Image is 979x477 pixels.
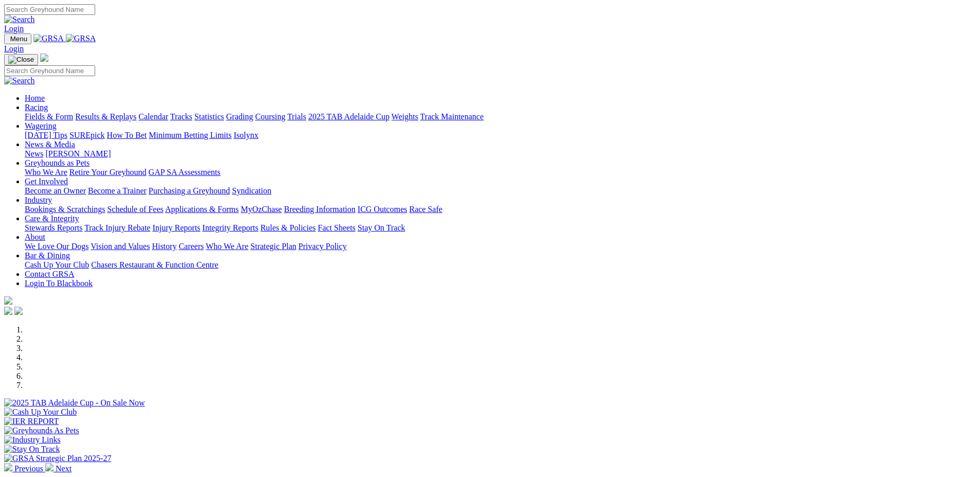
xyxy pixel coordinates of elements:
img: 2025 TAB Adelaide Cup - On Sale Now [4,398,145,408]
div: Racing [25,112,975,121]
a: Breeding Information [284,205,355,214]
a: 2025 TAB Adelaide Cup [308,112,389,121]
a: Fact Sheets [318,223,355,232]
a: Calendar [138,112,168,121]
a: MyOzChase [241,205,282,214]
a: Careers [179,242,204,251]
img: GRSA [33,34,64,43]
img: Stay On Track [4,445,60,454]
a: Become an Owner [25,186,86,195]
a: Stay On Track [358,223,405,232]
a: Trials [287,112,306,121]
a: Grading [226,112,253,121]
a: Syndication [232,186,271,195]
button: Toggle navigation [4,54,38,65]
a: Schedule of Fees [107,205,163,214]
a: GAP SA Assessments [149,168,221,176]
a: Racing [25,103,48,112]
div: News & Media [25,149,975,158]
a: Rules & Policies [260,223,316,232]
span: Menu [10,35,27,43]
a: Vision and Values [91,242,150,251]
a: Coursing [255,112,286,121]
a: Integrity Reports [202,223,258,232]
img: chevron-right-pager-white.svg [45,463,54,471]
img: logo-grsa-white.png [4,296,12,305]
a: Contact GRSA [25,270,74,278]
a: Previous [4,464,45,473]
a: Greyhounds as Pets [25,158,90,167]
a: Stewards Reports [25,223,82,232]
a: Cash Up Your Club [25,260,89,269]
a: News & Media [25,140,75,149]
a: Care & Integrity [25,214,79,223]
a: Bar & Dining [25,251,70,260]
button: Toggle navigation [4,33,31,44]
a: Industry [25,196,52,204]
a: About [25,233,45,241]
a: Results & Replays [75,112,136,121]
a: Who We Are [25,168,67,176]
img: Close [8,56,34,64]
a: Wagering [25,121,57,130]
div: Wagering [25,131,975,140]
img: Greyhounds As Pets [4,426,79,435]
a: Login To Blackbook [25,279,93,288]
a: Track Injury Rebate [84,223,150,232]
img: logo-grsa-white.png [40,54,48,62]
div: Care & Integrity [25,223,975,233]
a: Injury Reports [152,223,200,232]
div: Bar & Dining [25,260,975,270]
a: Retire Your Greyhound [69,168,147,176]
a: Get Involved [25,177,68,186]
a: History [152,242,176,251]
div: Greyhounds as Pets [25,168,975,177]
img: facebook.svg [4,307,12,315]
a: Tracks [170,112,192,121]
a: Race Safe [409,205,442,214]
input: Search [4,65,95,76]
img: twitter.svg [14,307,23,315]
img: GRSA [66,34,96,43]
a: Purchasing a Greyhound [149,186,230,195]
div: Get Involved [25,186,975,196]
a: [DATE] Tips [25,131,67,139]
img: IER REPORT [4,417,59,426]
img: Search [4,15,35,24]
a: Who We Are [206,242,248,251]
a: Login [4,44,24,53]
a: Bookings & Scratchings [25,205,105,214]
a: Home [25,94,45,102]
a: News [25,149,43,158]
img: GRSA Strategic Plan 2025-27 [4,454,111,463]
img: chevron-left-pager-white.svg [4,463,12,471]
img: Search [4,76,35,85]
a: SUREpick [69,131,104,139]
a: Login [4,24,24,33]
a: Privacy Policy [298,242,347,251]
a: Track Maintenance [420,112,484,121]
div: Industry [25,205,975,214]
a: [PERSON_NAME] [45,149,111,158]
a: How To Bet [107,131,147,139]
a: Isolynx [234,131,258,139]
span: Next [56,464,72,473]
a: We Love Our Dogs [25,242,88,251]
a: Statistics [194,112,224,121]
img: Industry Links [4,435,61,445]
a: Minimum Betting Limits [149,131,232,139]
div: About [25,242,975,251]
a: Weights [391,112,418,121]
a: Chasers Restaurant & Function Centre [91,260,218,269]
a: Next [45,464,72,473]
img: Cash Up Your Club [4,408,77,417]
a: Applications & Forms [165,205,239,214]
a: Become a Trainer [88,186,147,195]
a: Strategic Plan [251,242,296,251]
input: Search [4,4,95,15]
a: Fields & Form [25,112,73,121]
span: Previous [14,464,43,473]
a: ICG Outcomes [358,205,407,214]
